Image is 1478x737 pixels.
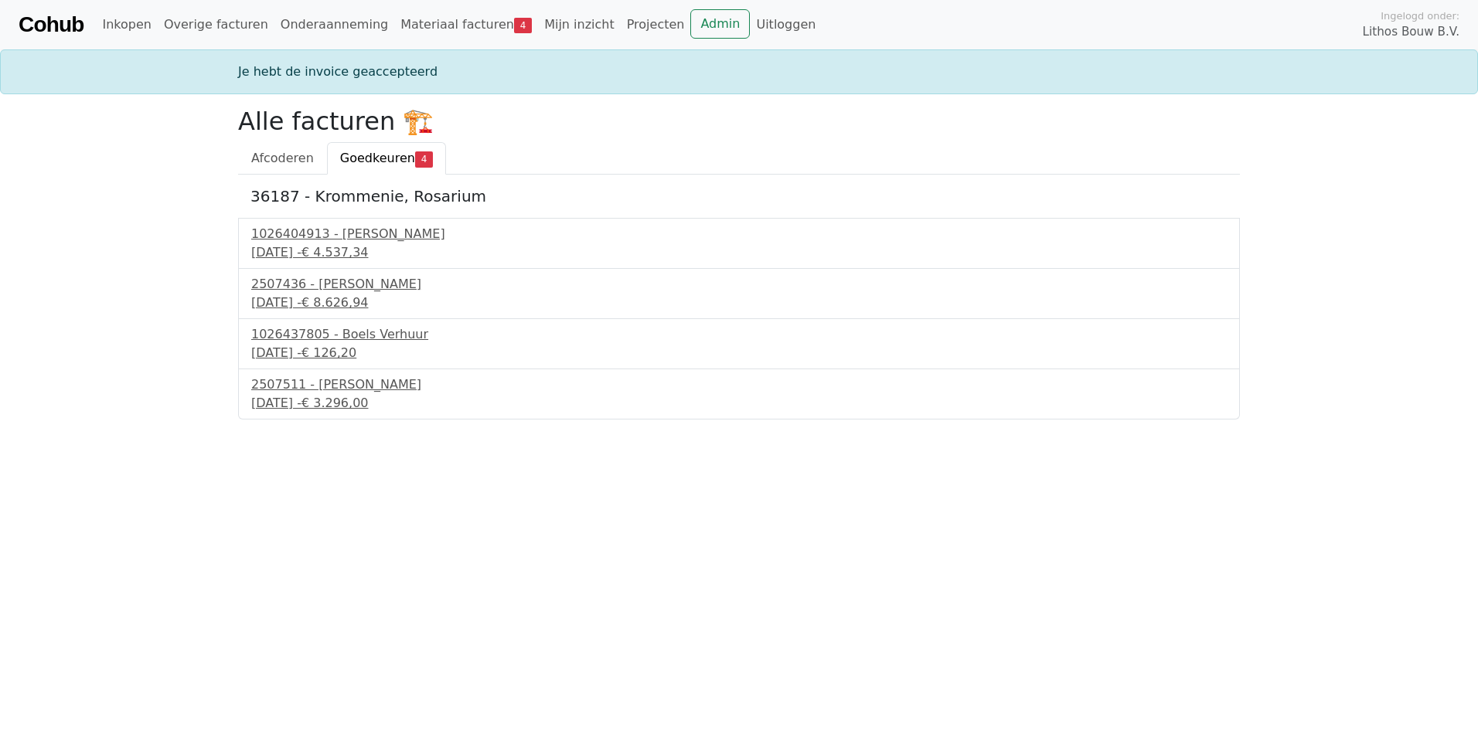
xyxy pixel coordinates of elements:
div: [DATE] - [251,243,1227,262]
div: 2507436 - [PERSON_NAME] [251,275,1227,294]
div: 1026404913 - [PERSON_NAME] [251,225,1227,243]
h2: Alle facturen 🏗️ [238,107,1240,136]
div: Je hebt de invoice geaccepteerd [229,63,1249,81]
span: Lithos Bouw B.V. [1363,23,1459,41]
a: Goedkeuren4 [327,142,446,175]
a: 1026437805 - Boels Verhuur[DATE] -€ 126,20 [251,325,1227,362]
div: [DATE] - [251,394,1227,413]
span: Ingelogd onder: [1381,8,1459,23]
a: 2507511 - [PERSON_NAME][DATE] -€ 3.296,00 [251,375,1227,413]
span: Goedkeuren [340,151,415,165]
a: Inkopen [96,9,157,40]
span: € 126,20 [301,345,356,360]
span: € 3.296,00 [301,396,369,410]
a: 1026404913 - [PERSON_NAME][DATE] -€ 4.537,34 [251,225,1227,262]
div: 2507511 - [PERSON_NAME] [251,375,1227,394]
a: 2507436 - [PERSON_NAME][DATE] -€ 8.626,94 [251,275,1227,312]
a: Overige facturen [158,9,274,40]
span: 4 [415,151,433,167]
a: Onderaanneming [274,9,394,40]
a: Afcoderen [238,142,327,175]
div: 1026437805 - Boels Verhuur [251,325,1227,344]
a: Uitloggen [750,9,822,40]
a: Cohub [19,6,83,43]
a: Projecten [621,9,691,40]
div: [DATE] - [251,294,1227,312]
span: € 4.537,34 [301,245,369,260]
span: € 8.626,94 [301,295,369,310]
a: Materiaal facturen4 [394,9,538,40]
a: Mijn inzicht [538,9,621,40]
a: Admin [690,9,750,39]
span: 4 [514,18,532,33]
span: Afcoderen [251,151,314,165]
h5: 36187 - Krommenie, Rosarium [250,187,1228,205]
div: [DATE] - [251,344,1227,362]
